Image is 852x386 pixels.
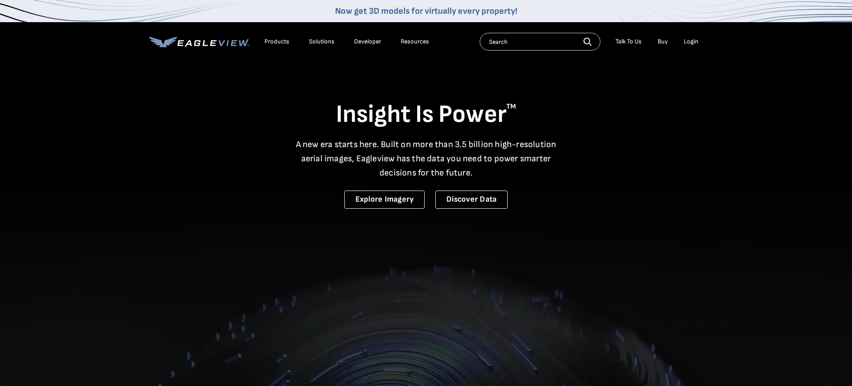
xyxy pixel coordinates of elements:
a: Now get 3D models for virtually every property! [335,6,517,16]
sup: TM [506,102,516,111]
div: Solutions [309,38,335,46]
a: Buy [658,38,668,46]
a: Discover Data [435,191,508,209]
div: Login [684,38,698,46]
a: Explore Imagery [344,191,425,209]
a: Developer [354,38,381,46]
div: Resources [401,38,429,46]
input: Search [480,33,600,51]
h1: Insight Is Power [149,99,703,130]
p: A new era starts here. Built on more than 3.5 billion high-resolution aerial images, Eagleview ha... [290,137,562,180]
div: Products [264,38,289,46]
div: Talk To Us [615,38,642,46]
